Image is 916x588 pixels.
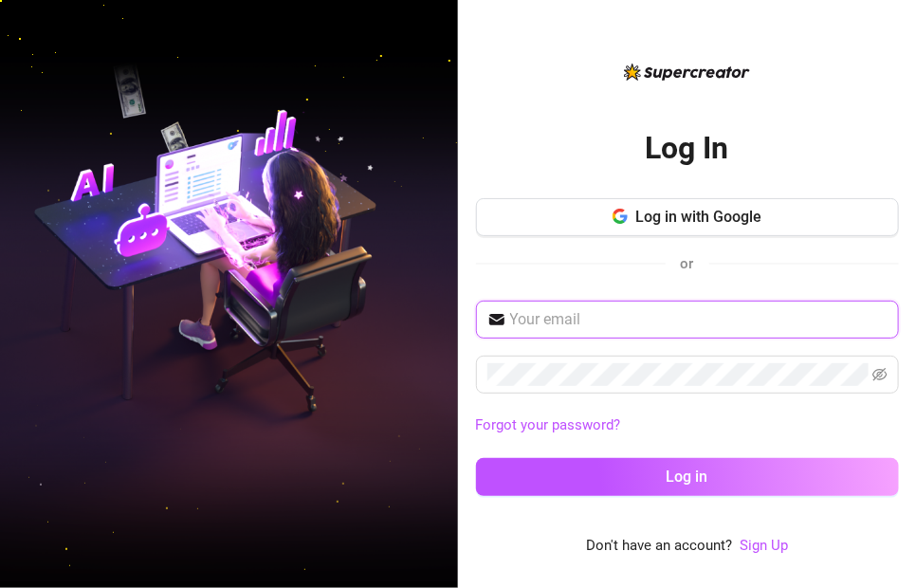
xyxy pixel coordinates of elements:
span: Log in [667,468,708,486]
span: Log in with Google [635,208,761,226]
button: Log in [476,458,899,496]
h2: Log In [646,129,729,168]
a: Forgot your password? [476,414,899,437]
span: or [681,255,694,272]
a: Sign Up [740,535,788,558]
a: Forgot your password? [476,416,621,433]
span: Don't have an account? [586,535,732,558]
input: Your email [510,308,888,331]
button: Log in with Google [476,198,899,236]
span: eye-invisible [872,367,888,382]
img: logo-BBDzfeDw.svg [624,64,750,81]
a: Sign Up [740,537,788,554]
